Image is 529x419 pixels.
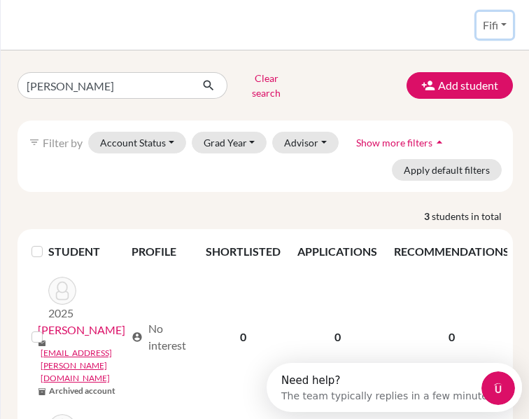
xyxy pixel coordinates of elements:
[267,363,522,412] iframe: Intercom live chat discovery launcher
[49,385,115,397] b: Archived account
[41,347,125,385] a: [EMAIL_ADDRESS][PERSON_NAME][DOMAIN_NAME]
[289,268,386,406] td: 0
[227,67,305,104] button: Clear search
[88,132,186,153] button: Account Status
[481,371,515,405] iframe: Intercom live chat
[38,322,125,338] a: [PERSON_NAME]
[432,209,513,224] span: students in total
[407,72,513,99] button: Add student
[386,235,518,268] th: RECOMMENDATIONS
[43,136,83,149] span: Filter by
[356,137,432,149] span: Show more filters
[17,72,191,99] input: Find student by name...
[344,132,458,153] button: Show more filtersarrow_drop_up
[48,235,123,268] th: STUDENT
[15,12,230,23] div: Need help?
[132,320,189,354] div: No interest
[424,209,432,224] strong: 3
[38,387,46,396] span: inventory_2
[123,235,197,268] th: PROFILE
[477,12,513,39] button: Fifi
[29,137,40,148] i: filter_list
[272,132,339,153] button: Advisor
[197,235,289,268] th: SHORTLISTED
[192,132,267,153] button: Grad Year
[289,235,386,268] th: APPLICATIONS
[394,329,509,345] p: 0
[38,339,46,348] span: mail
[197,268,289,406] td: 0
[432,135,446,149] i: arrow_drop_up
[392,159,502,181] button: Apply default filters
[15,23,230,38] div: The team typically replies in a few minutes.
[6,6,271,44] div: Open Intercom Messenger
[48,277,76,305] img: Adyson, Danford
[132,331,143,343] span: account_circle
[48,305,76,322] p: 2025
